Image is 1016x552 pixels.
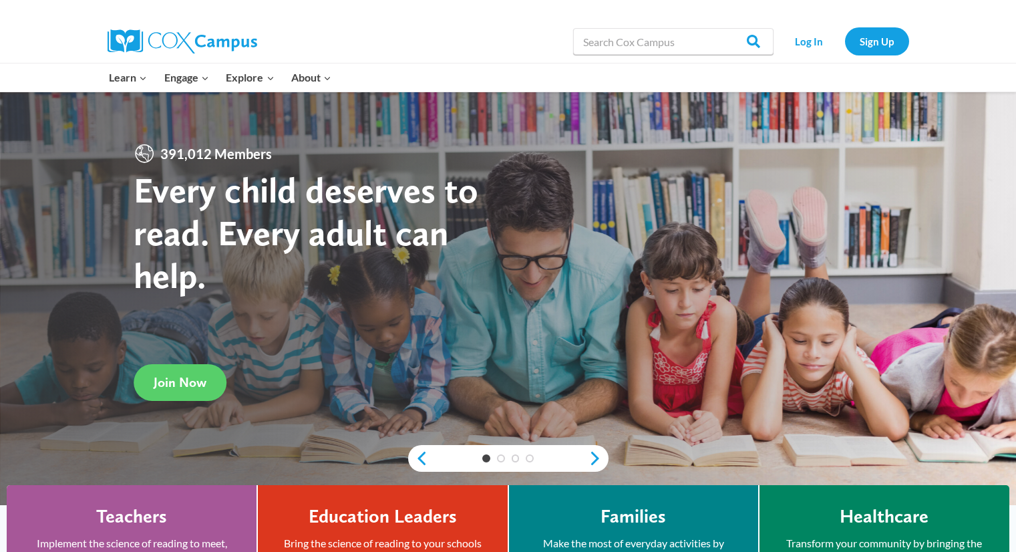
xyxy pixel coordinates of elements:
a: next [588,450,609,466]
a: 1 [482,454,490,462]
nav: Primary Navigation [101,63,340,92]
span: Join Now [154,374,206,390]
a: 4 [526,454,534,462]
a: 2 [497,454,505,462]
span: Explore [226,69,274,86]
input: Search Cox Campus [573,28,774,55]
h4: Families [601,505,666,528]
span: Learn [109,69,147,86]
span: Engage [164,69,209,86]
img: Cox Campus [108,29,257,53]
a: 3 [512,454,520,462]
a: Sign Up [845,27,909,55]
h4: Education Leaders [309,505,457,528]
h4: Healthcare [840,505,928,528]
h4: Teachers [96,505,167,528]
nav: Secondary Navigation [780,27,909,55]
div: content slider buttons [408,445,609,472]
strong: Every child deserves to read. Every adult can help. [134,168,478,296]
a: Log In [780,27,838,55]
a: previous [408,450,428,466]
span: About [291,69,331,86]
a: Join Now [134,364,226,401]
span: 391,012 Members [155,143,277,164]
